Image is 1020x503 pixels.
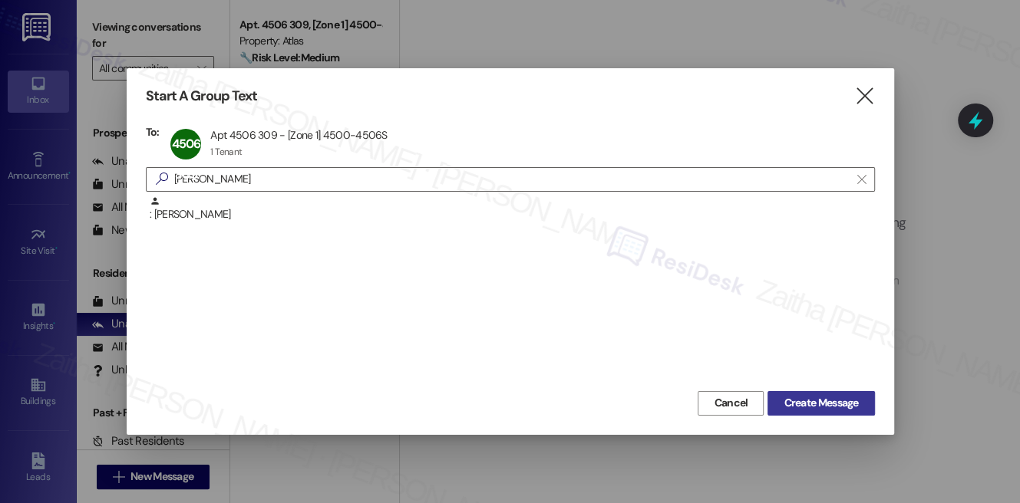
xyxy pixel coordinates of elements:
[150,196,875,222] div: : [PERSON_NAME]
[210,146,242,158] div: 1 Tenant
[784,395,858,411] span: Create Message
[146,87,258,105] h3: Start A Group Text
[854,88,875,104] i: 
[767,391,874,416] button: Create Message
[714,395,748,411] span: Cancel
[857,173,866,186] i: 
[146,125,160,139] h3: To:
[174,169,850,190] input: Search for any contact or apartment
[172,136,201,182] span: 4506 309
[698,391,764,416] button: Cancel
[146,196,875,234] div: : [PERSON_NAME]
[210,128,387,142] div: Apt 4506 309 - [Zone 1] 4500-4506S
[850,168,874,191] button: Clear text
[150,171,174,187] i: 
